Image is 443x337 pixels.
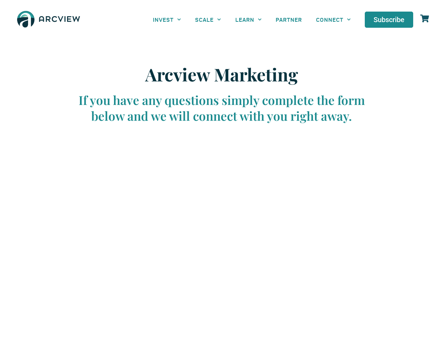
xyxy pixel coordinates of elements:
a: CONNECT [309,12,358,27]
a: INVEST [146,12,188,27]
h2: Arcview Marketing [71,64,372,85]
nav: Menu [146,12,358,27]
span: Subscribe [374,16,404,23]
a: Subscribe [365,12,413,28]
a: LEARN [228,12,269,27]
a: PARTNER [269,12,309,27]
div: If you have any questions simply complete the form below and we will connect with you right away. [71,92,372,124]
a: SCALE [188,12,228,27]
img: The Arcview Group [14,7,83,32]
